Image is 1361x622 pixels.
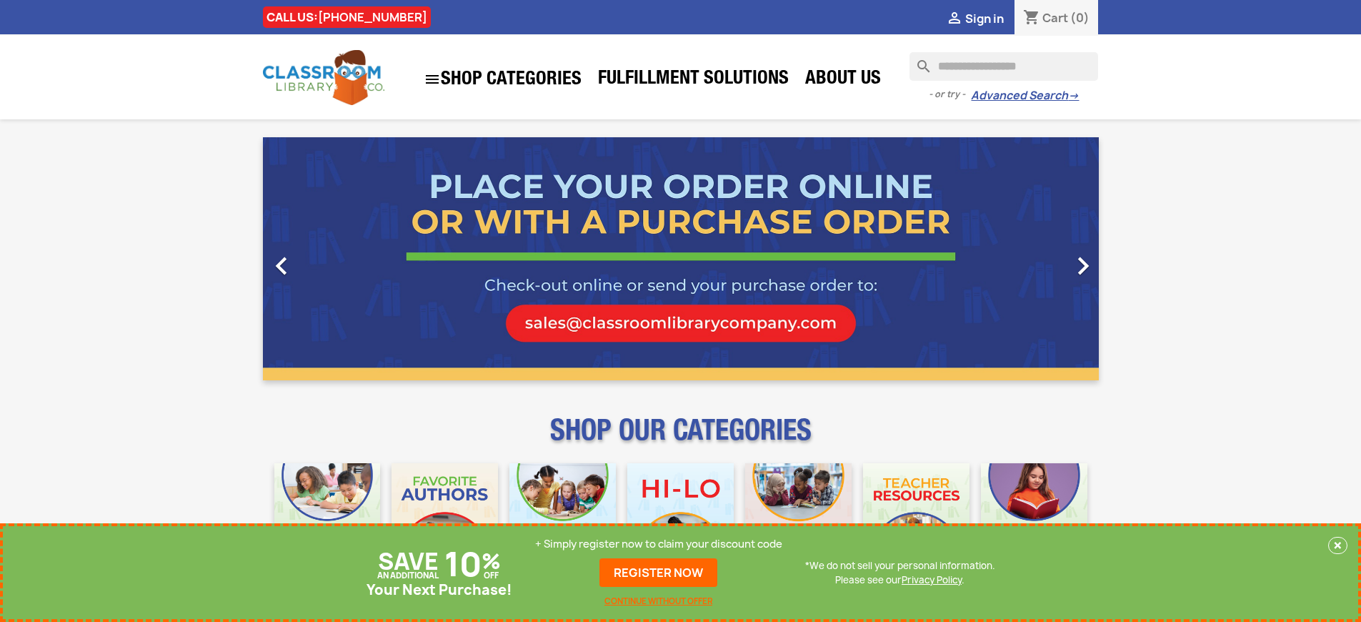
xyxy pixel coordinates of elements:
[863,463,969,570] img: CLC_Teacher_Resources_Mobile.jpg
[946,11,1004,26] a:  Sign in
[1023,10,1040,27] i: shopping_cart
[264,248,299,284] i: 
[798,66,888,94] a: About Us
[274,463,381,570] img: CLC_Bulk_Mobile.jpg
[263,137,389,380] a: Previous
[1068,89,1079,103] span: →
[1070,10,1090,26] span: (0)
[981,463,1087,570] img: CLC_Dyslexia_Mobile.jpg
[263,426,1099,452] p: SHOP OUR CATEGORIES
[909,52,927,69] i: search
[263,50,384,105] img: Classroom Library Company
[424,71,441,88] i: 
[971,89,1079,103] a: Advanced Search→
[263,137,1099,380] ul: Carousel container
[965,11,1004,26] span: Sign in
[929,87,971,102] span: - or try -
[1065,248,1101,284] i: 
[909,52,1098,81] input: Search
[392,463,498,570] img: CLC_Favorite_Authors_Mobile.jpg
[745,463,852,570] img: CLC_Fiction_Nonfiction_Mobile.jpg
[973,137,1099,380] a: Next
[627,463,734,570] img: CLC_HiLo_Mobile.jpg
[417,64,589,95] a: SHOP CATEGORIES
[1042,10,1068,26] span: Cart
[263,6,431,28] div: CALL US:
[509,463,616,570] img: CLC_Phonics_And_Decodables_Mobile.jpg
[318,9,427,25] a: [PHONE_NUMBER]
[591,66,796,94] a: Fulfillment Solutions
[946,11,963,28] i: 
